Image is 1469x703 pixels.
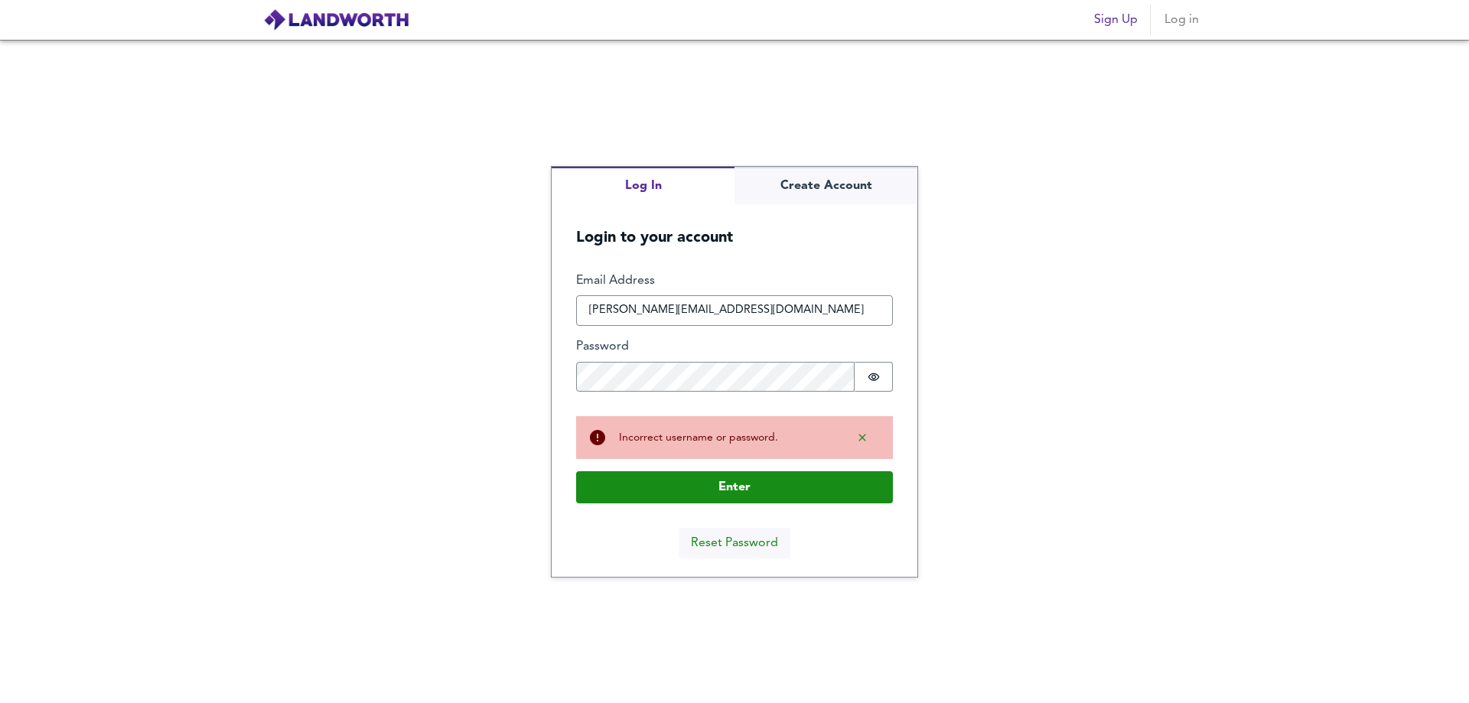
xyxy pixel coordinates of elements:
[576,338,893,356] label: Password
[734,167,917,204] button: Create Account
[855,362,893,392] button: Show password
[619,430,832,445] div: Incorrect username or password.
[576,295,893,326] input: e.g. joe@bloggs.com
[1163,9,1200,31] span: Log in
[552,204,917,248] h5: Login to your account
[263,8,409,31] img: logo
[844,425,881,450] button: Dismiss alert
[1157,5,1206,35] button: Log in
[679,528,790,558] button: Reset Password
[552,167,734,204] button: Log In
[1088,5,1144,35] button: Sign Up
[576,272,893,290] label: Email Address
[576,471,893,503] button: Enter
[1094,9,1138,31] span: Sign Up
